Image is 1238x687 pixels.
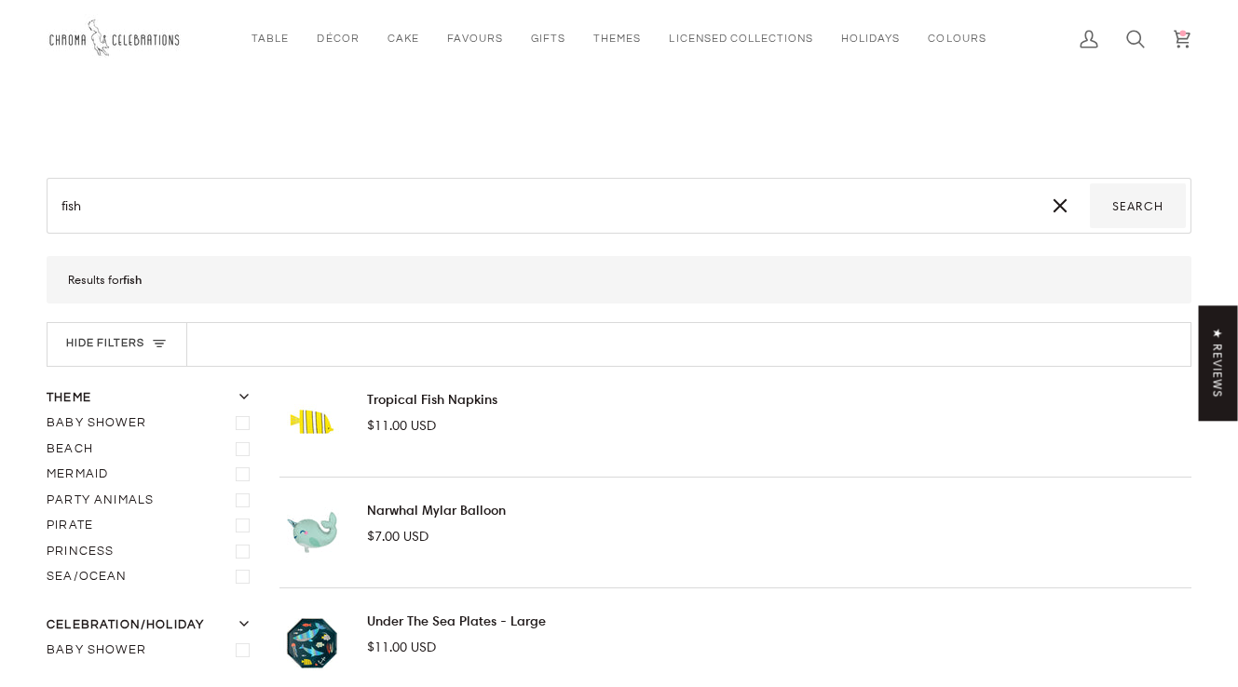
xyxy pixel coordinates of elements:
[47,411,257,437] label: Baby Shower
[367,390,497,408] a: Tropical Fish Napkins
[47,389,257,411] button: Theme
[447,31,503,47] span: Favours
[47,462,257,488] label: Mermaid
[123,272,142,287] span: fish
[531,31,565,47] span: Gifts
[317,31,359,47] span: Décor
[68,267,1170,293] p: Results for
[47,616,204,635] span: Celebration/Holiday
[367,501,506,519] a: Narwhal Mylar Balloon
[252,31,289,47] span: Table
[47,14,186,63] img: Chroma Celebrations
[669,31,813,47] span: Licensed Collections
[367,528,429,545] span: $7.00 USD
[52,183,1030,228] input: Search our store
[367,639,436,655] span: $11.00 USD
[47,638,257,664] label: Baby shower
[47,389,91,408] span: Theme
[367,417,436,434] span: $11.00 USD
[279,500,345,565] img: Narwhal Metallic Mylar Balloon
[47,513,257,539] label: Pirate
[47,539,257,565] label: Princess
[47,638,257,664] ul: Filter
[47,564,257,590] label: Sea/Ocean
[841,31,900,47] span: Holidays
[47,411,257,590] ul: Filter
[1030,183,1090,228] button: Reset
[47,437,257,463] label: Beach
[47,616,257,639] button: Celebration/Holiday
[367,612,546,629] a: Under The Sea Plates - Large
[928,31,986,47] span: Colours
[1199,305,1238,421] div: Click to open Judge.me floating reviews tab
[279,611,345,676] img: Under the Sea Party Plates
[66,335,144,353] span: Hide filters
[48,323,187,366] button: Hide filters
[593,31,641,47] span: Themes
[1090,183,1186,228] button: Search
[47,488,257,514] label: Party Animals
[388,31,419,47] span: Cake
